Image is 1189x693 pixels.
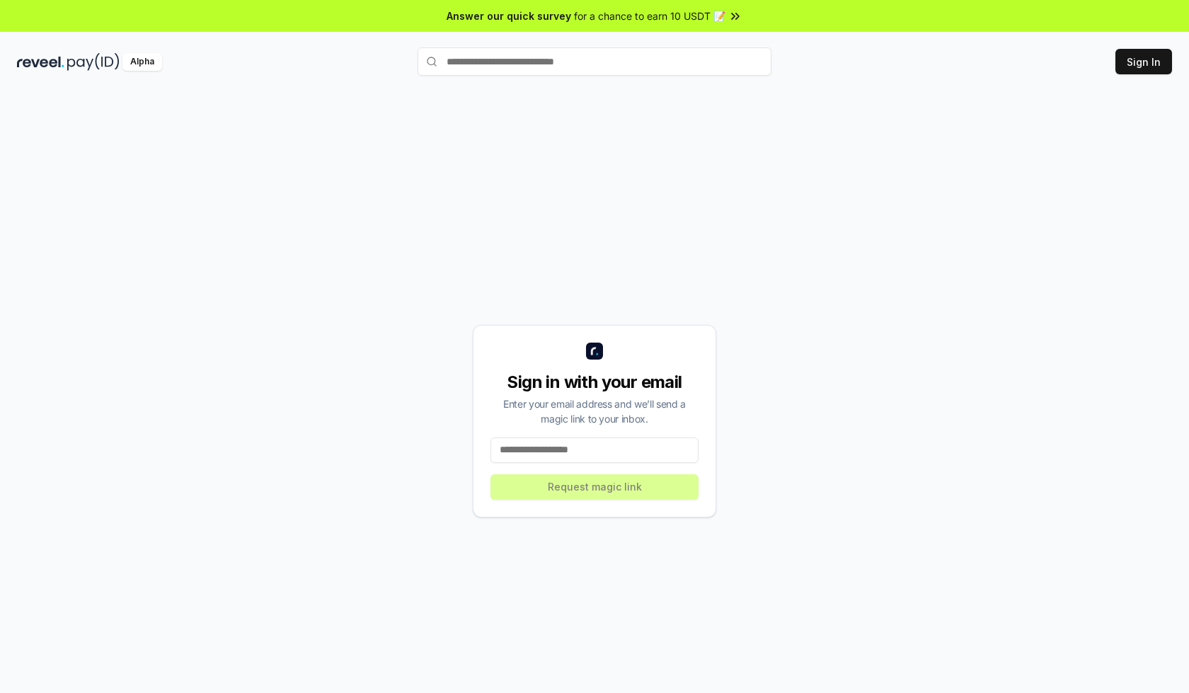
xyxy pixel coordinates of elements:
[447,8,571,23] span: Answer our quick survey
[1115,49,1172,74] button: Sign In
[17,53,64,71] img: reveel_dark
[490,371,699,394] div: Sign in with your email
[67,53,120,71] img: pay_id
[574,8,725,23] span: for a chance to earn 10 USDT 📝
[122,53,162,71] div: Alpha
[490,396,699,426] div: Enter your email address and we’ll send a magic link to your inbox.
[586,343,603,360] img: logo_small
